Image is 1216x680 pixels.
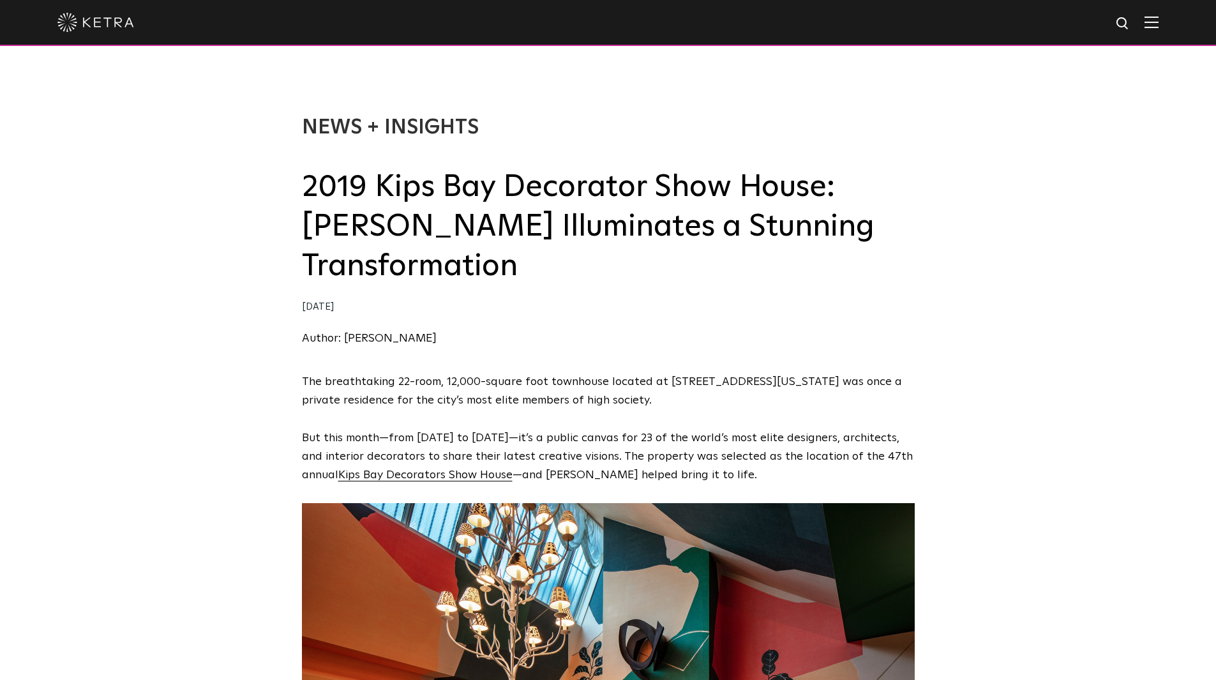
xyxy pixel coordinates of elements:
[338,469,513,481] a: Kips Bay Decorators Show House
[1115,16,1131,32] img: search icon
[302,429,915,484] p: But this month—from [DATE] to [DATE]—it’s a public canvas for 23 of the world’s most elite design...
[302,117,479,138] a: News + Insights
[302,298,915,317] div: [DATE]
[57,13,134,32] img: ketra-logo-2019-white
[302,373,915,410] p: The breathtaking 22-room, 12,000-square foot townhouse located at [STREET_ADDRESS][US_STATE] was ...
[302,333,437,344] a: Author: [PERSON_NAME]
[302,167,915,287] h2: 2019 Kips Bay Decorator Show House: [PERSON_NAME] Illuminates a Stunning Transformation
[1145,16,1159,28] img: Hamburger%20Nav.svg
